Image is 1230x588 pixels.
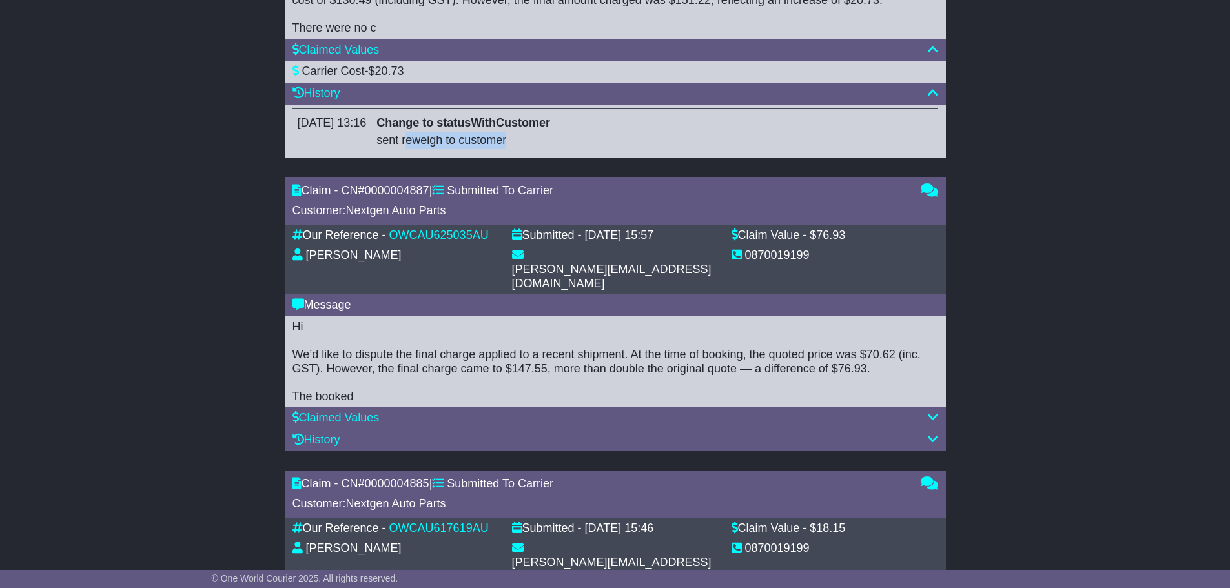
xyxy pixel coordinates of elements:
[745,542,810,554] span: 0870019199
[810,228,845,243] div: $76.93
[745,248,810,261] span: 0870019199
[585,522,654,536] div: [DATE] 15:46
[292,497,908,511] div: Customer:
[292,184,908,198] div: Claim - CN# |
[292,86,938,101] div: History
[585,228,654,243] div: [DATE] 15:57
[292,320,938,404] div: Hi We’d like to dispute the final charge applied to a recent shipment. At the time of booking, th...
[376,114,932,132] div: Change to status
[346,204,446,217] span: Nextgen Auto Parts
[369,65,404,77] span: $20.73
[292,433,938,447] div: History
[292,411,380,424] a: Claimed Values
[292,411,938,425] div: Claimed Values
[389,228,489,241] a: OWCAU625035AU
[292,522,386,536] div: Our Reference -
[292,43,938,57] div: Claimed Values
[365,184,429,197] span: 0000004887
[292,204,908,218] div: Customer:
[292,477,908,491] div: Claim - CN# |
[732,228,807,243] div: Claim Value -
[512,522,582,536] div: Submitted -
[732,522,807,536] div: Claim Value -
[512,263,719,290] div: [PERSON_NAME][EMAIL_ADDRESS][DOMAIN_NAME]
[447,184,553,197] span: Submitted To Carrier
[292,65,938,79] div: -
[292,108,372,154] td: [DATE] 13:16
[292,433,340,446] a: History
[292,86,340,99] a: History
[346,497,446,510] span: Nextgen Auto Parts
[365,477,429,490] span: 0000004885
[471,116,550,129] span: WithCustomer
[302,65,365,77] span: Carrier Cost
[306,248,402,263] div: [PERSON_NAME]
[292,298,938,312] div: Message
[512,556,719,583] div: [PERSON_NAME][EMAIL_ADDRESS][DOMAIN_NAME]
[447,477,553,490] span: Submitted To Carrier
[512,228,582,243] div: Submitted -
[212,573,398,583] span: © One World Courier 2025. All rights reserved.
[376,132,932,149] div: sent reweigh to customer
[306,542,402,556] div: [PERSON_NAME]
[292,228,386,243] div: Our Reference -
[292,43,380,56] a: Claimed Values
[810,522,845,536] div: $18.15
[389,522,489,534] a: OWCAU617619AU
